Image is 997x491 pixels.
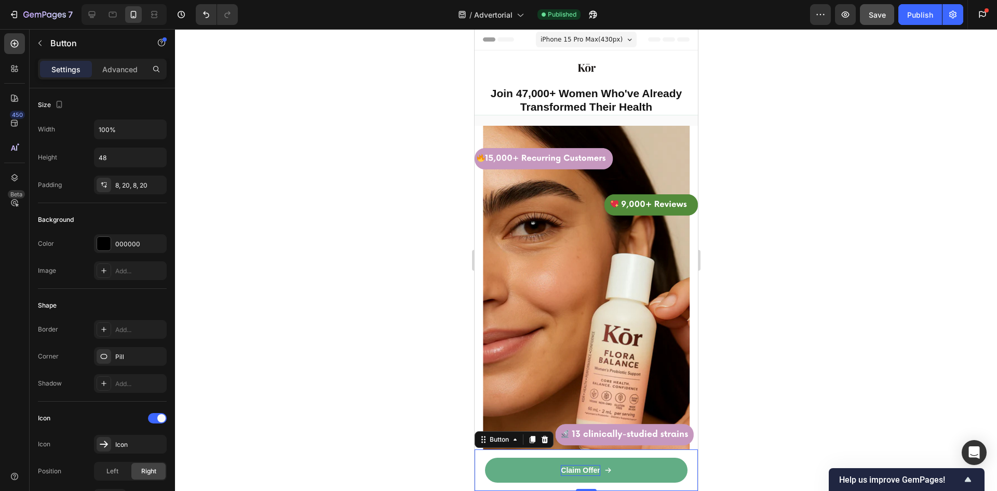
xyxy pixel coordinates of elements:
[38,125,55,134] div: Width
[474,9,513,20] span: Advertorial
[38,379,62,388] div: Shadow
[962,440,987,465] div: Open Intercom Messenger
[8,190,25,198] div: Beta
[38,325,58,334] div: Border
[115,181,164,190] div: 8, 20, 8, 20
[898,4,942,25] button: Publish
[106,467,118,476] span: Left
[38,180,62,190] div: Padding
[115,325,164,335] div: Add...
[38,215,74,224] div: Background
[95,148,166,167] input: Auto
[4,4,77,25] button: 7
[839,473,974,486] button: Show survey - Help us improve GemPages!
[115,267,164,276] div: Add...
[102,64,138,75] p: Advanced
[115,379,164,389] div: Add...
[10,111,25,119] div: 450
[51,64,80,75] p: Settings
[38,98,65,112] div: Size
[839,475,962,485] span: Help us improve GemPages!
[38,352,59,361] div: Corner
[95,120,166,139] input: Auto
[141,467,156,476] span: Right
[475,29,698,491] iframe: Design area
[860,4,894,25] button: Save
[548,10,576,19] span: Published
[869,10,886,19] span: Save
[38,440,50,449] div: Icon
[115,240,164,249] div: 000000
[115,440,164,449] div: Icon
[38,414,50,423] div: Icon
[469,9,472,20] span: /
[38,239,54,248] div: Color
[38,301,57,310] div: Shape
[196,4,238,25] div: Undo/Redo
[115,352,164,362] div: Pill
[50,37,139,49] p: Button
[38,266,56,275] div: Image
[68,8,73,21] p: 7
[38,153,57,162] div: Height
[38,467,61,476] div: Position
[907,9,933,20] div: Publish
